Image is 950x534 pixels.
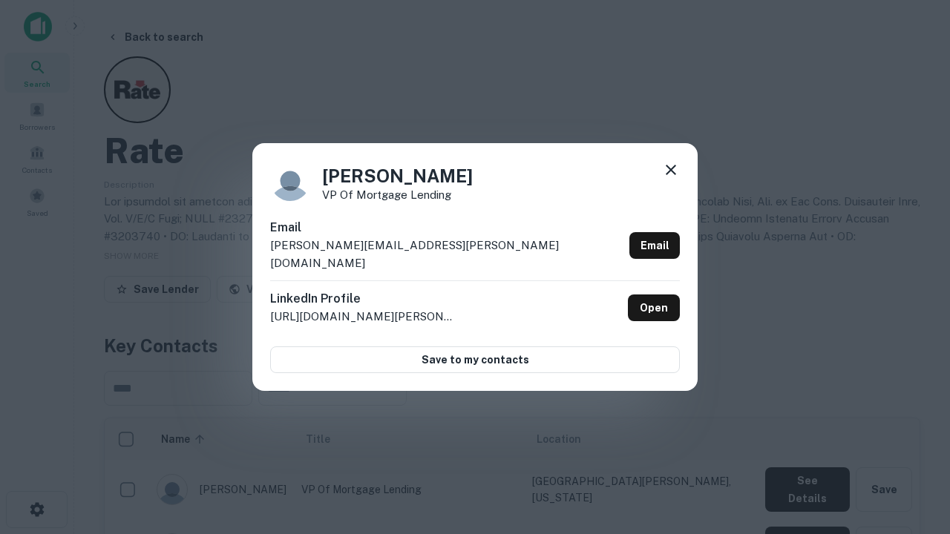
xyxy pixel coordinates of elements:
a: Email [629,232,680,259]
img: 9c8pery4andzj6ohjkjp54ma2 [270,161,310,201]
a: Open [628,294,680,321]
h4: [PERSON_NAME] [322,162,473,189]
p: [URL][DOMAIN_NAME][PERSON_NAME] [270,308,456,326]
button: Save to my contacts [270,346,680,373]
p: VP of Mortgage Lending [322,189,473,200]
h6: LinkedIn Profile [270,290,456,308]
h6: Email [270,219,623,237]
p: [PERSON_NAME][EMAIL_ADDRESS][PERSON_NAME][DOMAIN_NAME] [270,237,623,271]
iframe: Chat Widget [876,415,950,487]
